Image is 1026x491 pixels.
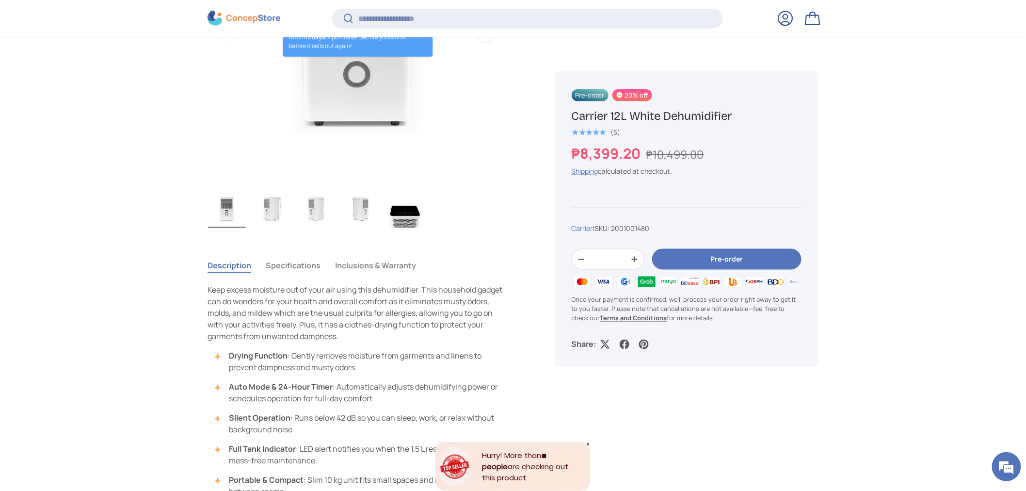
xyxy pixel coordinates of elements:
[208,11,280,26] img: ConcepStore
[611,128,621,135] div: (5)
[612,89,652,101] span: 20% off
[600,313,667,322] a: Terms and Conditions
[217,350,508,374] li: : Gently removes moisture from garments and linens to prevent dampness and musty odors.
[229,351,288,361] strong: Drying Function
[229,475,304,486] strong: Portable & Compact
[679,274,701,289] img: billease
[305,33,325,41] strong: 15 days
[572,89,609,101] span: Pre-order
[208,284,508,343] p: Keep excess moisture out of your air using this dehumidifier. This household gadget can do wonder...
[342,189,380,228] img: carrier-dehumidifier-12-liter-right-side-view-concepstore
[572,295,802,323] p: Once your payment is confirmed, we'll process your order right away to get it to you faster. Plea...
[787,274,808,289] img: metrobank
[744,274,765,289] img: qrph
[572,108,802,123] h1: Carrier 12L White Dehumidifier
[572,166,598,175] a: Shipping
[386,189,424,228] img: carrier-dehumidifier-12-liter-top-with-buttons-view-concepstore
[229,382,333,393] strong: Auto Mode & 24-Hour Timer
[229,444,296,455] strong: Full Tank Indicator
[266,254,321,277] button: Specifications
[229,413,290,424] strong: Silent Operation
[595,223,610,232] span: SKU:
[572,338,596,350] p: Share:
[636,274,657,289] img: grabpay
[657,274,679,289] img: maya
[572,143,643,163] strong: ₱8,399.20
[615,274,636,289] img: gcash
[572,274,593,289] img: master
[572,223,593,232] a: Carrier
[646,146,704,162] s: ₱10,499.00
[593,223,650,232] span: |
[253,189,290,228] img: carrier-dehumidifier-12-liter-left-side-with-dimensions-view-concepstore
[217,412,508,436] li: : Runs below 42 dB so you can sleep, work, or relax without background noise.
[652,249,802,270] button: Pre-order
[586,442,591,447] div: Close
[722,274,743,289] img: ubp
[572,127,606,137] span: ★★★★★
[208,189,246,228] img: carrier-dehumidifier-12-liter-full-view-concepstore
[217,443,508,467] li: : LED alert notifies you when the 1.5 L reservoir is full for mess-free maintenance.
[572,165,802,176] div: calculated at checkout.
[297,189,335,228] img: carrier-dehumidifier-12-liter-left-side-view-concepstore
[611,223,650,232] span: 2001001480
[335,254,416,277] button: Inclusions & Warranty
[765,274,786,289] img: bdo
[208,254,251,277] button: Description
[593,274,614,289] img: visa
[217,381,508,405] li: : Automatically adjusts dehumidifying power or schedules operation for full-day comfort.
[701,274,722,289] img: bpi
[572,126,621,136] a: 5.0 out of 5.0 stars (5)
[572,128,606,136] div: 5.0 out of 5.0 stars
